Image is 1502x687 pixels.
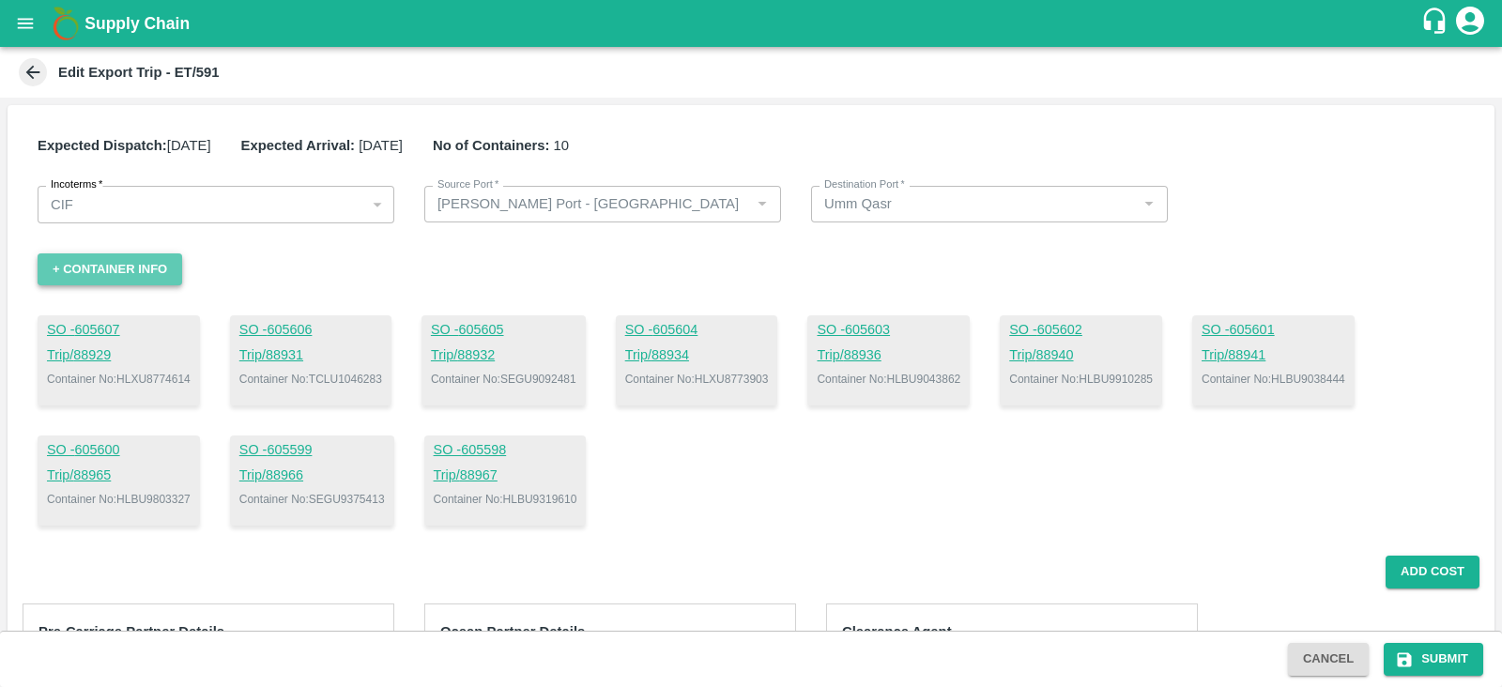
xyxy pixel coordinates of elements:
b: Expected Dispatch: [38,138,167,153]
label: Incoterms [51,177,102,192]
a: Trip/88965 [47,466,191,486]
p: Container No: HLBU9038444 [1202,371,1345,388]
button: Submit [1384,643,1483,676]
input: Select Source port [430,191,744,216]
input: Select Destination port [817,191,1131,216]
p: Container No: HLBU9803327 [47,491,191,508]
p: Container No: SEGU9092481 [431,371,576,388]
a: Trip/88966 [239,466,385,486]
strong: Pre-Carriage Partner Details [38,624,224,639]
p: Container No: SEGU9375413 [239,491,385,508]
a: SO -605604 [625,320,769,341]
b: Edit Export Trip - ET/591 [58,65,220,80]
a: SO -605602 [1009,320,1153,341]
img: logo [47,5,84,42]
strong: Ocean Partner Details [440,624,585,639]
p: Container No: TCLU1046283 [239,371,382,388]
p: [DATE] [241,135,403,156]
a: Supply Chain [84,10,1420,37]
p: Container No: HLBU9910285 [1009,371,1153,388]
p: Container No: HLBU9043862 [817,371,960,388]
a: SO -605599 [239,440,385,461]
p: 10 [433,135,569,156]
a: SO -605600 [47,440,191,461]
p: Container No: HLXU8773903 [625,371,769,388]
b: Expected Arrival: [241,138,356,153]
button: Cancel [1288,643,1369,676]
div: account of current user [1453,4,1487,43]
b: No of Containers: [433,138,550,153]
a: Trip/88932 [431,345,576,366]
a: Trip/88941 [1202,345,1345,366]
strong: Clearance Agent [842,624,952,639]
p: Container No: HLXU8774614 [47,371,191,388]
div: customer-support [1420,7,1453,40]
a: SO -605603 [817,320,960,341]
label: Source Port [437,177,498,192]
a: SO -605606 [239,320,382,341]
button: open drawer [4,2,47,45]
p: [DATE] [38,135,211,156]
a: Trip/88929 [47,345,191,366]
a: Trip/88934 [625,345,769,366]
a: SO -605607 [47,320,191,341]
a: SO -605598 [434,440,577,461]
b: Supply Chain [84,14,190,33]
label: Destination Port [824,177,905,192]
button: Add Cost [1386,556,1479,588]
button: + Container Info [38,253,182,286]
a: SO -605605 [431,320,576,341]
p: CIF [51,194,73,215]
a: SO -605601 [1202,320,1345,341]
a: Trip/88931 [239,345,382,366]
a: Trip/88967 [434,466,577,486]
p: Container No: HLBU9319610 [434,491,577,508]
a: Trip/88940 [1009,345,1153,366]
a: Trip/88936 [817,345,960,366]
